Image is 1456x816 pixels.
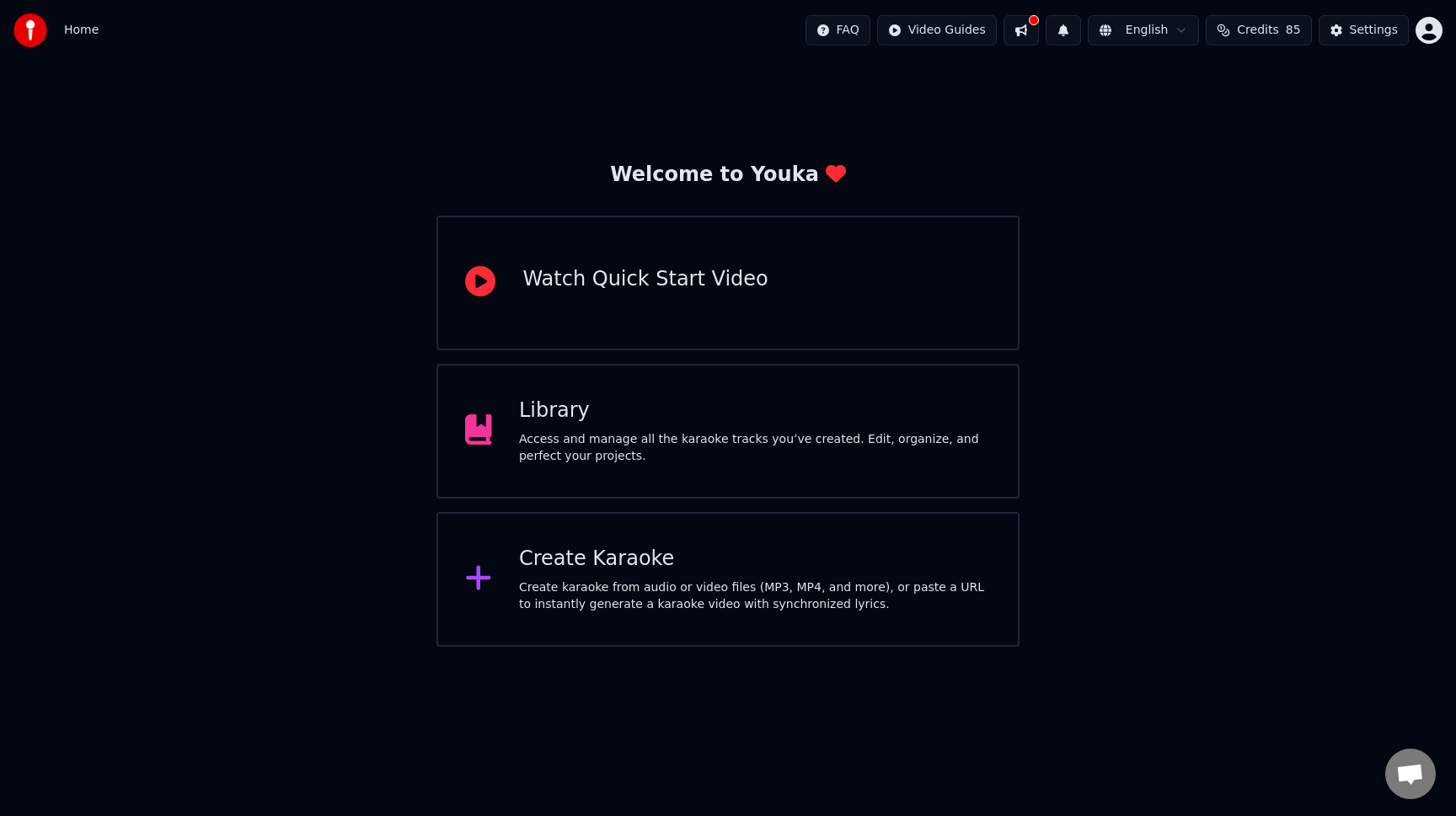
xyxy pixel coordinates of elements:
nav: breadcrumb [64,22,99,39]
img: youka [13,13,47,47]
div: Access and manage all the karaoke tracks you’ve created. Edit, organize, and perfect your projects. [519,431,991,465]
span: 85 [1286,22,1301,39]
div: Create karaoke from audio or video files (MP3, MP4, and more), or paste a URL to instantly genera... [519,579,991,613]
div: Welcome to Youka [610,162,846,189]
button: Credits85 [1206,15,1311,45]
div: Library [519,397,991,424]
div: Watch Quick Start Video [522,266,768,293]
span: Home [64,22,99,39]
button: Video Guides [877,15,997,45]
div: Create Karaoke [519,546,991,573]
button: Settings [1319,15,1409,45]
span: Credits [1237,22,1278,39]
div: Open chat [1385,749,1436,799]
div: Settings [1350,22,1398,39]
button: FAQ [806,15,870,45]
